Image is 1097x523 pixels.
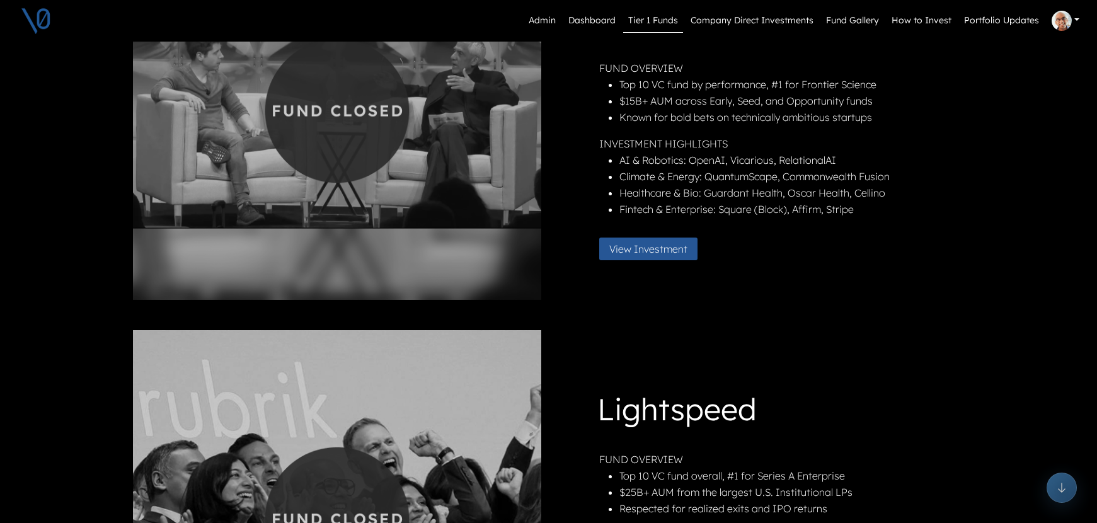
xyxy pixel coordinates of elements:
[619,152,962,168] li: AI & Robotics: OpenAI, Vicarious, RelationalAI
[619,185,962,201] li: Healthcare & Bio: Guardant Health, Oscar Health, Cellino
[619,500,962,517] li: Respected for realized exits and IPO returns
[524,9,561,33] a: Admin
[623,9,683,33] a: Tier 1 Funds
[686,9,818,33] a: Company Direct Investments
[619,76,962,93] li: Top 10 VC fund by performance, #1 for Frontier Science
[619,484,962,500] li: $25B+ AUM from the largest U.S. Institutional LPs
[599,241,708,254] a: View Investment
[599,60,962,76] p: FUND OVERVIEW
[599,238,698,260] button: View Investment
[887,9,956,33] a: How to Invest
[619,93,962,109] li: $15B+ AUM across Early, Seed, and Opportunity funds
[959,9,1044,33] a: Portfolio Updates
[619,109,962,125] li: Known for bold bets on technically ambitious startups
[619,168,962,185] li: Climate & Energy: QuantumScape, Commonwealth Fusion
[597,387,962,436] h1: Lightspeed
[599,451,962,468] p: FUND OVERVIEW
[563,9,621,33] a: Dashboard
[821,9,884,33] a: Fund Gallery
[1052,11,1072,31] img: Profile
[599,135,962,152] p: INVESTMENT HIGHLIGHTS
[619,468,962,484] li: Top 10 VC fund overall, #1 for Series A Enterprise
[619,201,962,217] li: Fintech & Enterprise: Square (Block), Affirm, Stripe
[20,5,52,37] img: V0 logo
